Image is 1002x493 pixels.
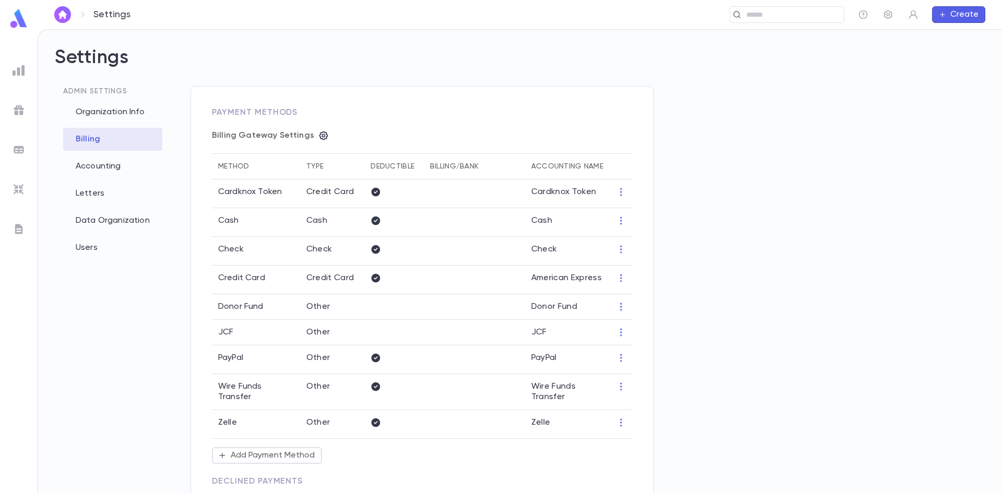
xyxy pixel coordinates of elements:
th: Billing/Bank [424,154,525,179]
img: letters_grey.7941b92b52307dd3b8a917253454ce1c.svg [13,223,25,235]
div: Accounting [63,155,162,178]
td: Check [300,237,365,266]
td: Check [525,237,610,266]
div: Users [63,236,162,259]
td: Zelle [525,410,610,439]
td: American Express [525,266,610,294]
td: Cardknox Token [525,179,610,208]
th: Type [300,154,365,179]
td: JCF [525,320,610,345]
p: Credit Card [218,273,265,283]
td: Credit Card [300,266,365,294]
p: Donor Fund [218,302,264,312]
th: Accounting Name [525,154,610,179]
div: Letters [63,182,162,205]
td: Other [300,410,365,439]
th: Method [212,154,300,179]
p: Zelle [218,417,237,428]
td: Wire Funds Transfer [525,374,610,410]
img: imports_grey.530a8a0e642e233f2baf0ef88e8c9fcb.svg [13,183,25,196]
img: reports_grey.c525e4749d1bce6a11f5fe2a8de1b229.svg [13,64,25,77]
p: Cash [218,215,239,226]
img: home_white.a664292cf8c1dea59945f0da9f25487c.svg [56,10,69,19]
h2: Settings [55,46,985,86]
button: Create [932,6,985,23]
p: Cardknox Token [218,187,282,197]
p: PayPal [218,353,243,363]
div: Billing [63,128,162,151]
td: Donor Fund [525,294,610,320]
p: Check [218,244,244,255]
th: Deductible [364,154,424,179]
td: Other [300,374,365,410]
td: PayPal [525,345,610,374]
td: Cash [525,208,610,237]
img: logo [8,8,29,29]
td: Credit Card [300,179,365,208]
button: Add Payment Method [212,447,322,464]
p: Settings [93,9,130,20]
span: Declined Payments [212,477,303,486]
td: Other [300,294,365,320]
div: Organization Info [63,101,162,124]
span: Admin Settings [63,88,127,95]
td: Other [300,345,365,374]
p: JCF [218,327,233,338]
img: campaigns_grey.99e729a5f7ee94e3726e6486bddda8f1.svg [13,104,25,116]
td: Other [300,320,365,345]
p: Billing Gateway Settings [212,130,314,141]
span: Payment Methods [212,109,297,117]
td: Cash [300,208,365,237]
img: batches_grey.339ca447c9d9533ef1741baa751efc33.svg [13,143,25,156]
div: Data Organization [63,209,162,232]
p: Wire Funds Transfer [218,381,294,402]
